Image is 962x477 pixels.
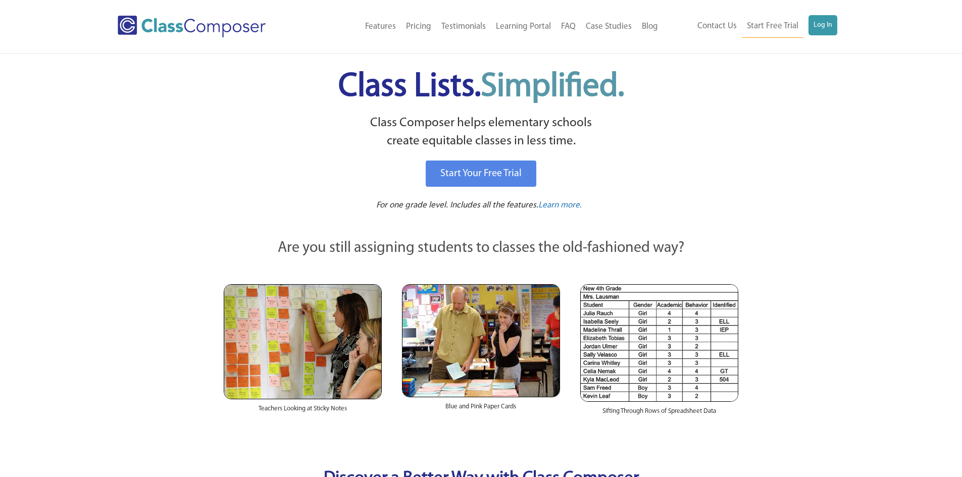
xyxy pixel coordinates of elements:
a: Learn more. [538,199,582,212]
span: Start Your Free Trial [440,169,522,179]
p: Class Composer helps elementary schools create equitable classes in less time. [222,114,740,151]
a: Start Free Trial [742,15,803,38]
span: Class Lists. [338,71,624,103]
div: Teachers Looking at Sticky Notes [224,399,382,423]
img: Spreadsheets [580,284,738,402]
a: Learning Portal [491,16,556,38]
nav: Header Menu [307,16,663,38]
div: Sifting Through Rows of Spreadsheet Data [580,402,738,426]
span: Learn more. [538,201,582,209]
p: Are you still assigning students to classes the old-fashioned way? [224,237,739,259]
a: Features [360,16,401,38]
a: Pricing [401,16,436,38]
a: FAQ [556,16,581,38]
a: Testimonials [436,16,491,38]
span: For one grade level. Includes all the features. [376,201,538,209]
a: Start Your Free Trial [426,161,536,187]
a: Blog [637,16,663,38]
img: Teachers Looking at Sticky Notes [224,284,382,399]
nav: Header Menu [663,15,837,38]
img: Blue and Pink Paper Cards [402,284,560,397]
a: Case Studies [581,16,637,38]
span: Simplified. [481,71,624,103]
a: Log In [808,15,837,35]
div: Blue and Pink Paper Cards [402,397,560,421]
img: Class Composer [118,16,266,37]
a: Contact Us [692,15,742,37]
